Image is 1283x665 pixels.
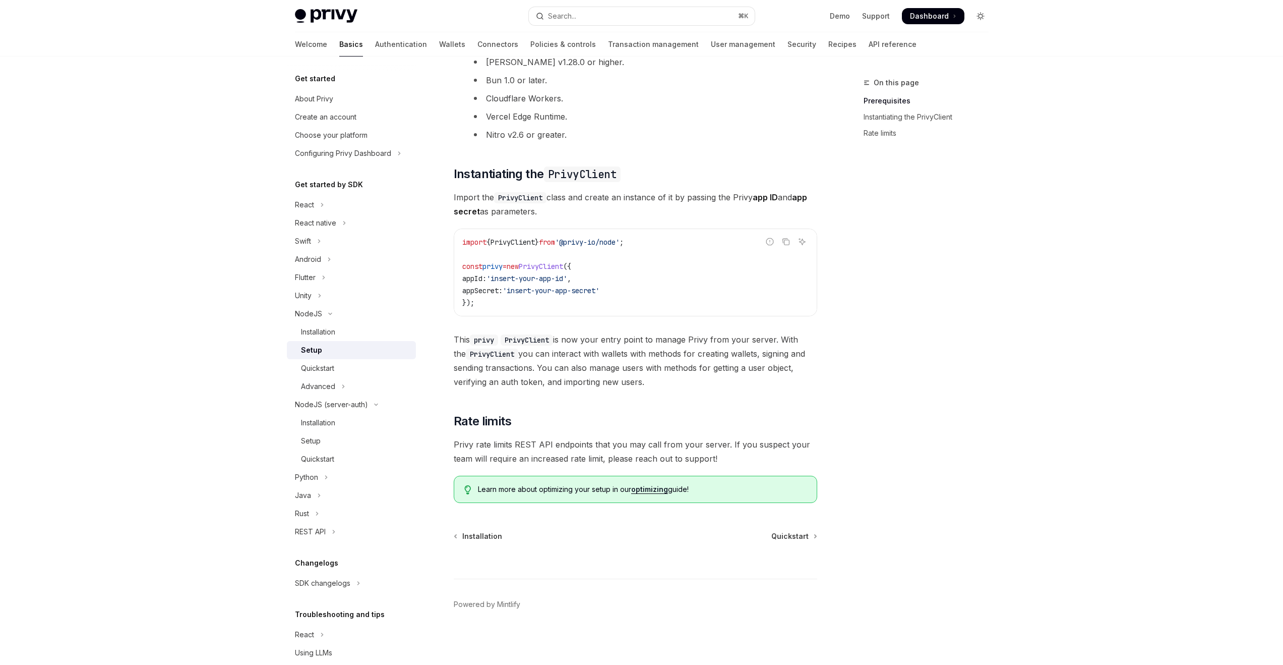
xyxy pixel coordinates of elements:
[491,238,535,247] span: PrivyClient
[478,484,806,494] span: Learn more about optimizing your setup in our guide!
[454,437,817,466] span: Privy rate limits REST API endpoints that you may call from your server. If you suspect your team...
[910,11,949,21] span: Dashboard
[287,377,416,396] button: Toggle Advanced section
[519,262,563,271] span: PrivyClient
[529,7,755,25] button: Open search
[295,577,350,589] div: SDK changelogs
[439,32,465,57] a: Wallets
[454,599,520,609] a: Powered by Mintlify
[462,274,486,283] span: appId:
[295,308,322,320] div: NodeJS
[470,73,817,87] li: Bun 1.0 or later.
[301,435,321,447] div: Setup
[295,73,335,85] h5: Get started
[470,91,817,105] li: Cloudflare Workers.
[287,486,416,505] button: Toggle Java section
[486,238,491,247] span: {
[295,179,363,191] h5: Get started by SDK
[339,32,363,57] a: Basics
[477,32,518,57] a: Connectors
[779,235,792,248] button: Copy the contents from the code block
[287,232,416,250] button: Toggle Swift section
[711,32,775,57] a: User management
[501,335,553,346] code: PrivyClient
[862,11,890,21] a: Support
[295,147,391,159] div: Configuring Privy Dashboard
[530,32,596,57] a: Policies & controls
[620,238,624,247] span: ;
[486,274,567,283] span: 'insert-your-app-id'
[287,450,416,468] a: Quickstart
[295,489,311,502] div: Java
[287,468,416,486] button: Toggle Python section
[295,526,326,538] div: REST API
[503,262,507,271] span: =
[454,17,817,142] li: The following runtimes are supported:
[464,485,471,494] svg: Tip
[470,128,817,142] li: Nitro v2.6 or greater.
[874,77,919,89] span: On this page
[864,93,997,109] a: Prerequisites
[470,335,498,346] code: privy
[301,326,335,338] div: Installation
[567,274,571,283] span: ,
[494,192,546,203] code: PrivyClient
[287,432,416,450] a: Setup
[287,396,416,414] button: Toggle NodeJS (server-auth) section
[295,129,368,141] div: Choose your platform
[454,166,621,182] span: Instantiating the
[462,286,503,295] span: appSecret:
[563,262,571,271] span: ({
[301,362,334,374] div: Quickstart
[295,471,318,483] div: Python
[295,32,327,57] a: Welcome
[455,531,502,541] a: Installation
[295,508,309,520] div: Rust
[287,323,416,341] a: Installation
[295,399,368,411] div: NodeJS (server-auth)
[972,8,989,24] button: Toggle dark mode
[470,55,817,69] li: [PERSON_NAME] v1.28.0 or higher.
[301,453,334,465] div: Quickstart
[548,10,576,22] div: Search...
[287,268,416,287] button: Toggle Flutter section
[301,380,335,393] div: Advanced
[544,167,621,182] code: PrivyClient
[295,629,314,641] div: React
[287,359,416,377] a: Quickstart
[555,238,620,247] span: '@privy-io/node'
[828,32,857,57] a: Recipes
[287,108,416,126] a: Create an account
[287,126,416,144] a: Choose your platform
[771,531,809,541] span: Quickstart
[295,253,321,265] div: Android
[796,235,809,248] button: Ask AI
[462,262,482,271] span: const
[869,32,917,57] a: API reference
[864,125,997,141] a: Rate limits
[539,238,555,247] span: from
[295,217,336,229] div: React native
[507,262,519,271] span: new
[482,262,503,271] span: privy
[287,305,416,323] button: Toggle NodeJS section
[287,574,416,592] button: Toggle SDK changelogs section
[753,192,778,202] strong: app ID
[454,190,817,218] span: Import the class and create an instance of it by passing the Privy and as parameters.
[295,235,311,247] div: Swift
[763,235,776,248] button: Report incorrect code
[301,344,322,356] div: Setup
[295,271,316,284] div: Flutter
[287,287,416,305] button: Toggle Unity section
[295,647,332,659] div: Using LLMs
[295,93,333,105] div: About Privy
[771,531,816,541] a: Quickstart
[462,298,474,307] span: });
[301,417,335,429] div: Installation
[738,12,749,20] span: ⌘ K
[287,626,416,644] button: Toggle React section
[462,238,486,247] span: import
[864,109,997,125] a: Instantiating the PrivyClient
[787,32,816,57] a: Security
[454,332,817,389] span: This is now your entry point to manage Privy from your server. With the you can interact with wal...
